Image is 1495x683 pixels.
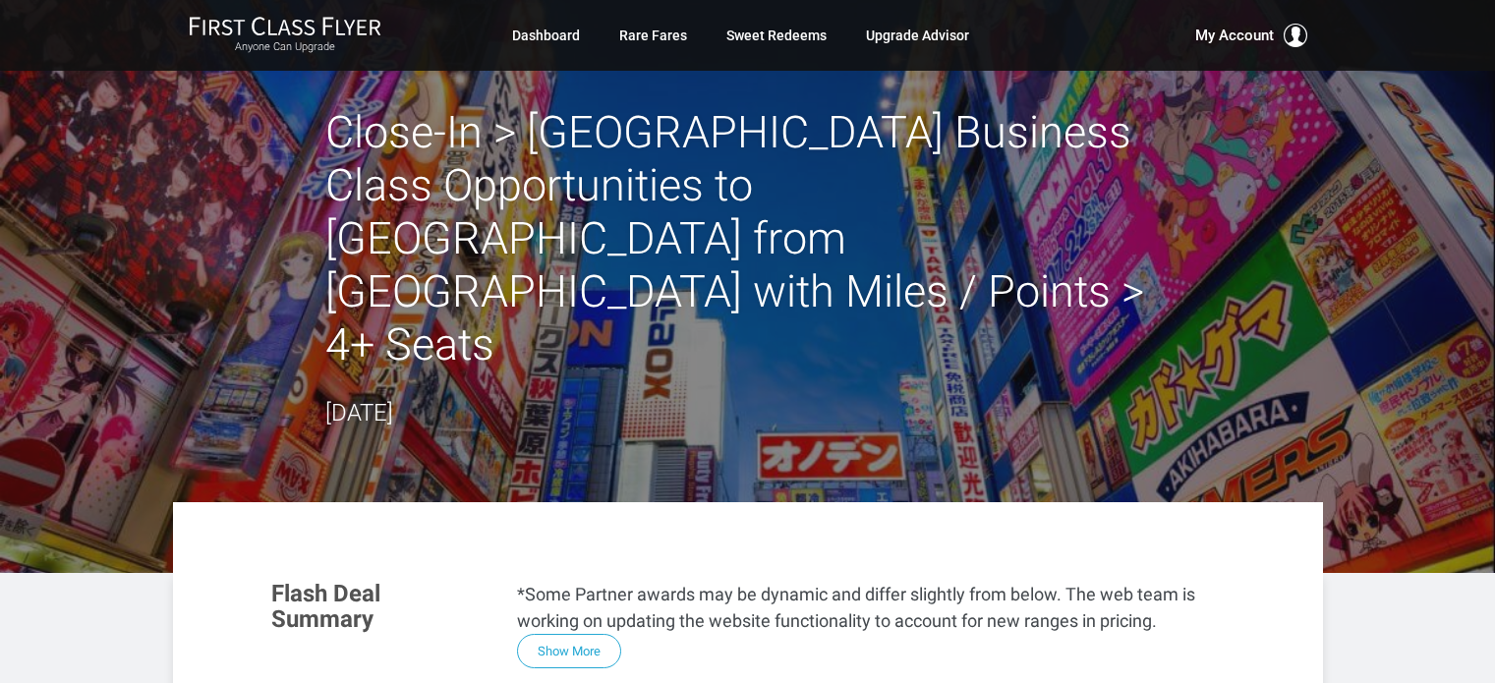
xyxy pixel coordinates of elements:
[1195,24,1307,47] button: My Account
[189,40,381,54] small: Anyone Can Upgrade
[189,16,381,55] a: First Class FlyerAnyone Can Upgrade
[325,106,1171,371] h2: Close-In > [GEOGRAPHIC_DATA] Business Class Opportunities to [GEOGRAPHIC_DATA] from [GEOGRAPHIC_D...
[517,581,1225,634] p: *Some Partner awards may be dynamic and differ slightly from below. The web team is working on up...
[619,18,687,53] a: Rare Fares
[1195,24,1274,47] span: My Account
[189,16,381,36] img: First Class Flyer
[517,634,621,668] button: Show More
[726,18,827,53] a: Sweet Redeems
[325,399,393,427] time: [DATE]
[866,18,969,53] a: Upgrade Advisor
[271,581,488,633] h3: Flash Deal Summary
[512,18,580,53] a: Dashboard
